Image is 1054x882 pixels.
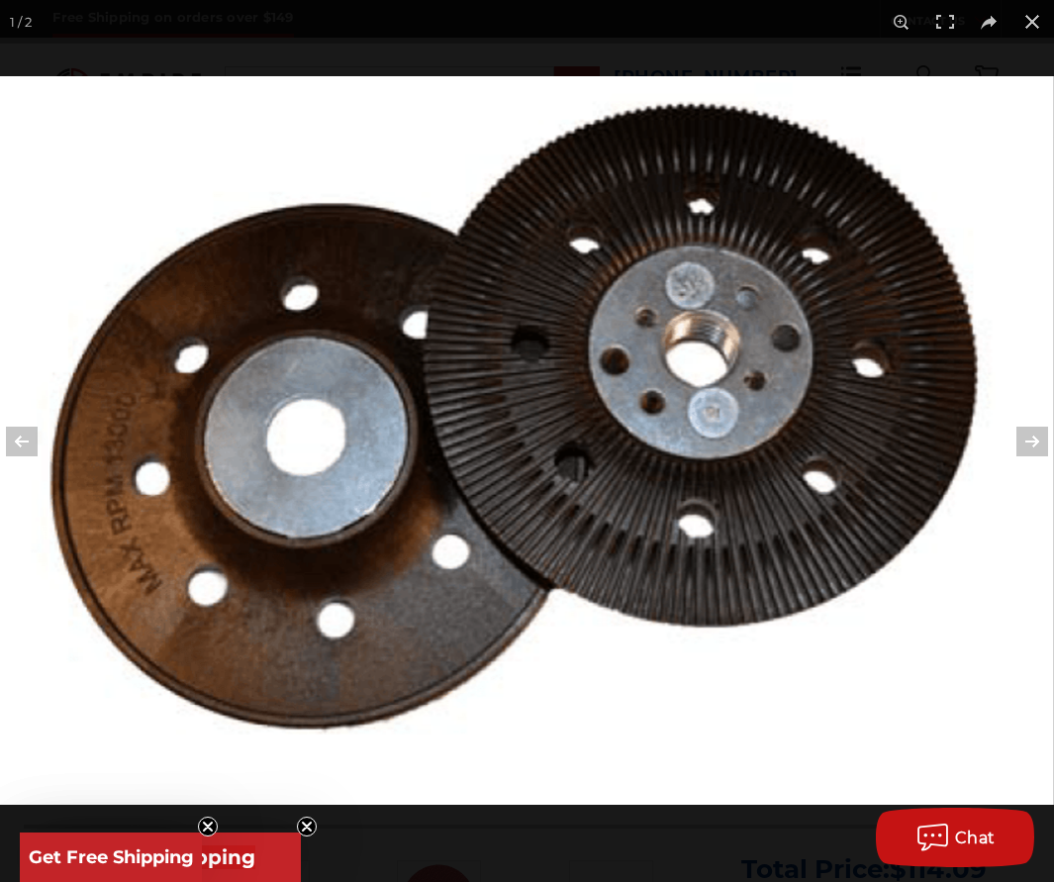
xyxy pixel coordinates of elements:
button: Chat [876,808,1034,867]
button: Next (arrow right) [985,392,1054,491]
span: Get Free Shipping [29,846,194,868]
span: Chat [955,829,996,847]
button: Close teaser [297,817,317,836]
div: Get Free ShippingClose teaser [20,833,301,882]
div: Get Free ShippingClose teaser [20,833,202,882]
button: Close teaser [198,817,218,836]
